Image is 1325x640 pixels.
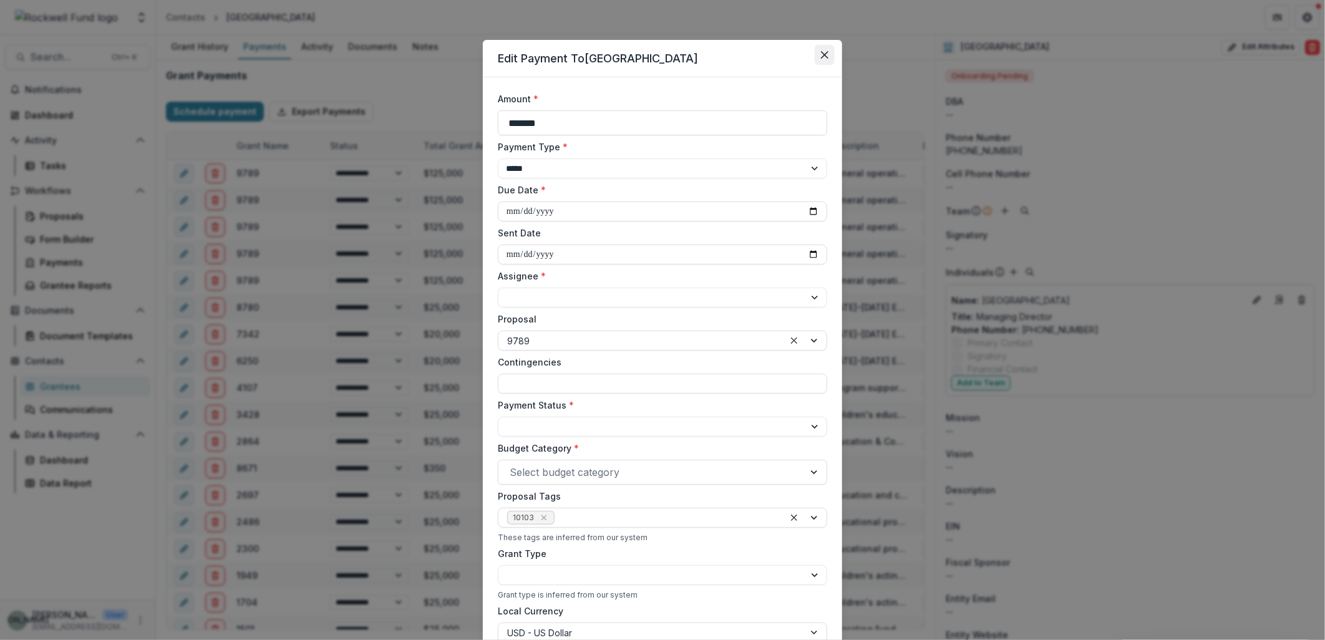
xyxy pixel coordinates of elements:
header: Edit Payment To [GEOGRAPHIC_DATA] [483,40,842,77]
label: Grant Type [498,547,820,560]
label: Due Date [498,183,820,196]
div: Clear selected options [787,333,802,348]
label: Local Currency [498,604,563,618]
label: Payment Status [498,399,820,412]
label: Amount [498,92,820,105]
label: Payment Type [498,140,820,153]
label: Proposal [498,313,820,326]
label: Sent Date [498,226,820,240]
label: Contingencies [498,356,820,369]
label: Assignee [498,269,820,283]
label: Proposal Tags [498,490,820,503]
div: Grant type is inferred from our system [498,590,827,599]
button: Close [815,45,835,65]
span: 10103 [513,513,534,522]
div: These tags are inferred from our system [498,533,827,542]
div: Remove 10103 [538,512,550,524]
label: Budget Category [498,442,820,455]
div: Clear selected options [787,510,802,525]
